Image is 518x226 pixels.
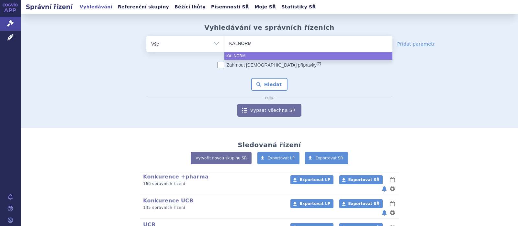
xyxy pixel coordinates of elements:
[268,156,295,160] span: Exportovat LP
[143,205,282,210] p: 145 správních řízení
[389,209,396,217] button: nastavení
[251,78,288,91] button: Hledat
[218,62,321,68] label: Zahrnout [DEMOGRAPHIC_DATA] přípravky
[253,3,278,11] a: Moje SŘ
[143,174,208,180] a: Konkurence +pharma
[389,176,396,184] button: lhůty
[143,198,193,204] a: Konkurence UCB
[237,104,301,117] a: Vypsat všechna SŘ
[348,201,379,206] span: Exportovat SŘ
[397,41,435,47] a: Přidat parametr
[299,178,330,182] span: Exportovat LP
[204,24,334,31] h2: Vyhledávání ve správních řízeních
[191,152,252,164] a: Vytvořit novou skupinu SŘ
[389,200,396,208] button: lhůty
[305,152,348,164] a: Exportovat SŘ
[290,199,333,208] a: Exportovat LP
[348,178,379,182] span: Exportovat SŘ
[143,181,282,187] p: 166 správních řízení
[339,199,383,208] a: Exportovat SŘ
[339,175,383,184] a: Exportovat SŘ
[381,209,388,217] button: notifikace
[315,156,343,160] span: Exportovat SŘ
[173,3,208,11] a: Běžící lhůty
[290,175,333,184] a: Exportovat LP
[78,3,114,11] a: Vyhledávání
[389,185,396,193] button: nastavení
[279,3,318,11] a: Statistiky SŘ
[262,96,277,100] i: nebo
[238,141,301,149] h2: Sledovaná řízení
[116,3,171,11] a: Referenční skupiny
[381,185,388,193] button: notifikace
[209,3,251,11] a: Písemnosti SŘ
[257,152,300,164] a: Exportovat LP
[317,61,321,66] abbr: (?)
[224,52,392,60] li: KALNORM
[21,2,78,11] h2: Správní řízení
[299,201,330,206] span: Exportovat LP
